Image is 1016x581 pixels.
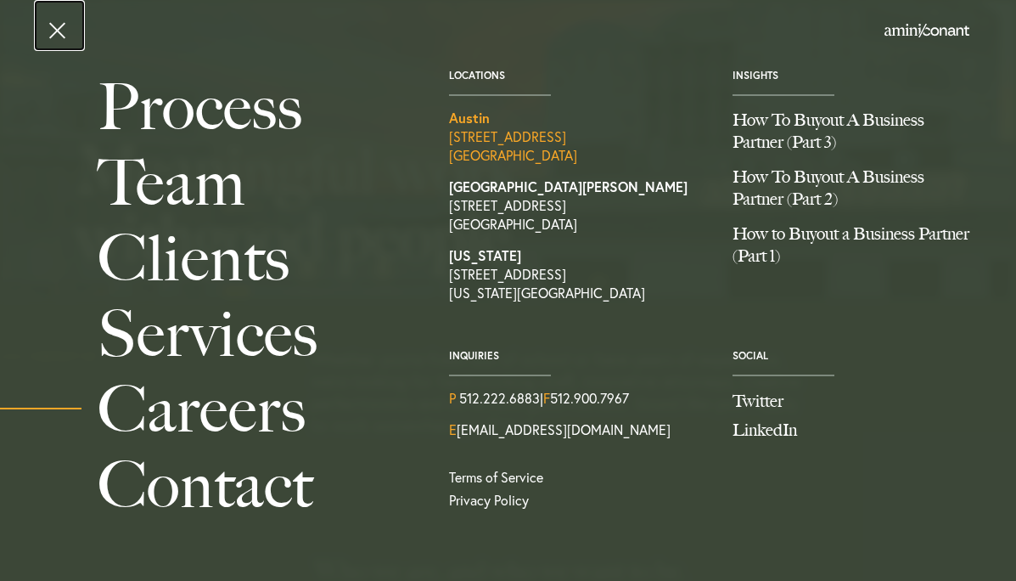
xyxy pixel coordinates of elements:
a: Join us on LinkedIn [733,418,991,443]
a: Terms of Service [449,468,543,487]
a: Call us at 5122226883 [459,389,540,408]
a: View on map [449,178,707,234]
a: Careers [98,372,411,448]
a: Insights [733,69,778,82]
span: E [449,420,457,439]
a: How To Buyout A Business Partner (Part 2) [733,166,991,223]
strong: [US_STATE] [449,246,521,264]
a: Follow us on Twitter [733,389,991,414]
a: Home [884,25,969,38]
a: How to Buyout a Business Partner (Part 1) [733,223,991,279]
a: Locations [449,69,505,82]
span: Inquiries [449,350,707,362]
div: | 512.900.7967 [449,389,707,408]
span: Social [733,350,991,362]
a: Process [98,70,411,145]
strong: Austin [449,109,490,127]
img: Amini & Conant [884,24,969,37]
span: P [449,389,456,408]
a: Privacy Policy [449,491,707,510]
a: Clients [98,221,411,296]
strong: [GEOGRAPHIC_DATA][PERSON_NAME] [449,178,688,195]
span: F [543,389,550,408]
a: View on map [449,109,707,165]
a: View on map [449,246,707,302]
a: Contact [98,448,411,523]
a: Email Us [449,420,671,439]
a: Services [98,296,411,372]
a: Team [98,145,411,221]
a: How To Buyout A Business Partner (Part 3) [733,109,991,166]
